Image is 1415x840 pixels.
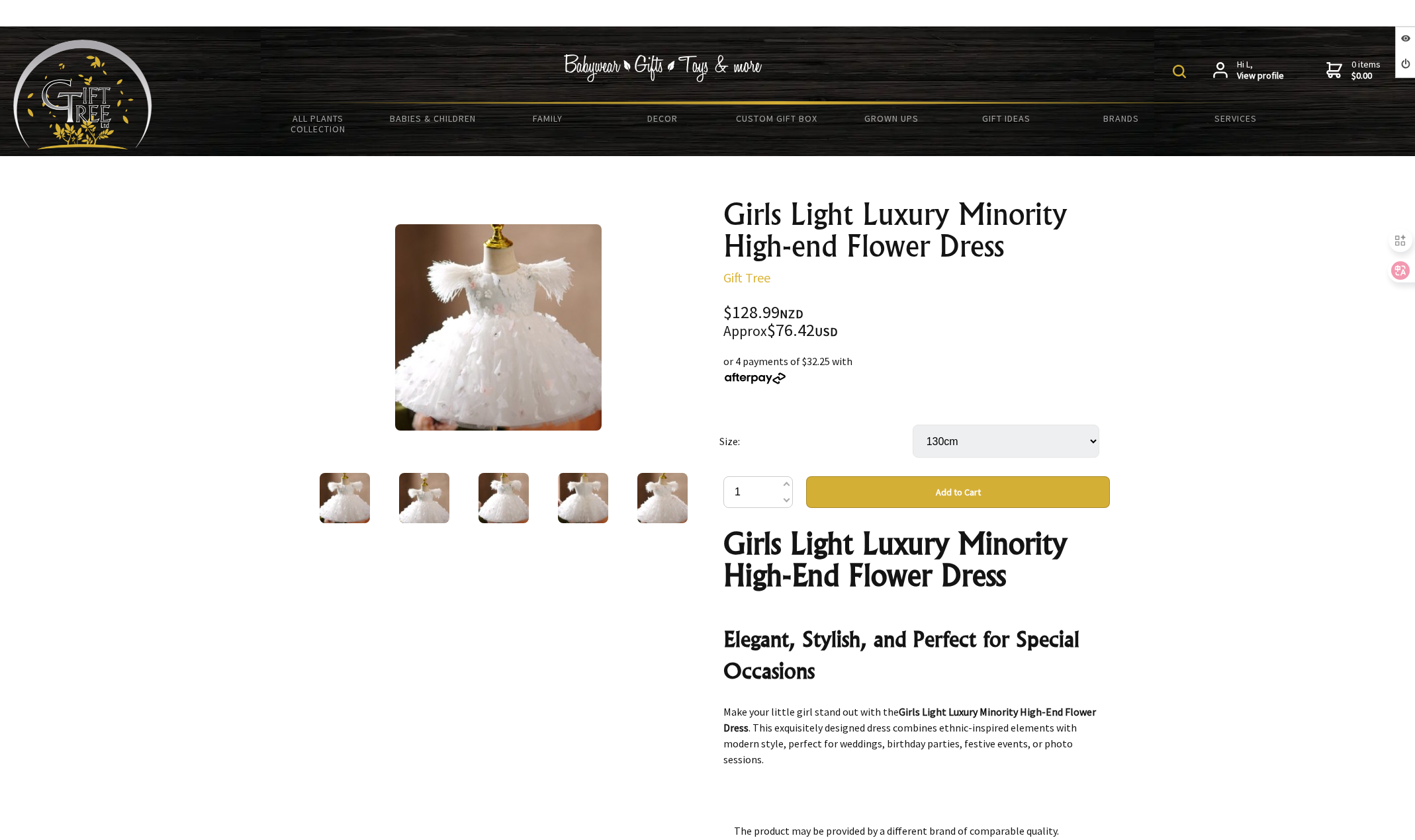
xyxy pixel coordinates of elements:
img: Girls Light Luxury Minority High-end Flower Dress [558,473,608,523]
img: Girls Light Luxury Minority High-end Flower Dress [479,473,529,523]
div: or 4 payments of $32.25 with [723,353,1110,385]
img: Babyware - Gifts - Toys and more... [13,40,152,149]
strong: View profile [1237,70,1284,82]
img: Afterpay [723,372,787,384]
h1: Girls Light Luxury Minority High-end Flower Dress [723,198,1110,262]
span: 0 items [1351,58,1381,82]
a: Babies & Children [375,105,490,132]
a: Hi L,View profile [1213,59,1284,82]
a: Custom Gift Box [719,105,834,132]
a: Gift Ideas [949,105,1064,132]
span: NZD [780,306,803,321]
a: All Plants Collection [261,105,375,143]
a: 0 items$0.00 [1326,59,1381,82]
img: Girls Light Luxury Minority High-end Flower Dress [320,473,370,523]
a: Gift Tree [723,269,770,286]
strong: Girls Light Luxury Minority High-End Flower Dress [723,525,1067,593]
a: Decor [605,105,719,132]
img: Girls Light Luxury Minority High-end Flower Dress [399,473,449,523]
strong: $0.00 [1351,70,1381,82]
a: Services [1179,105,1293,132]
strong: Elegant, Stylish, and Perfect for Special Occasions [723,626,1079,684]
a: Family [490,105,605,132]
div: $128.99 $76.42 [723,304,1110,340]
a: Brands [1064,105,1178,132]
img: Girls Light Luxury Minority High-end Flower Dress [637,473,688,523]
img: Babywear - Gifts - Toys & more [563,54,762,82]
img: Girls Light Luxury Minority High-end Flower Dress [395,224,602,431]
button: Add to Cart [806,476,1110,508]
span: USD [815,324,838,339]
strong: Girls Light Luxury Minority High-End Flower Dress [723,705,1096,734]
img: product search [1173,65,1186,78]
a: Grown Ups [835,105,949,132]
span: Hi L, [1237,59,1284,82]
p: Make your little girl stand out with the . This exquisitely designed dress combines ethnic-inspir... [723,704,1110,767]
td: Size: [719,406,913,476]
small: Approx [723,322,767,340]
